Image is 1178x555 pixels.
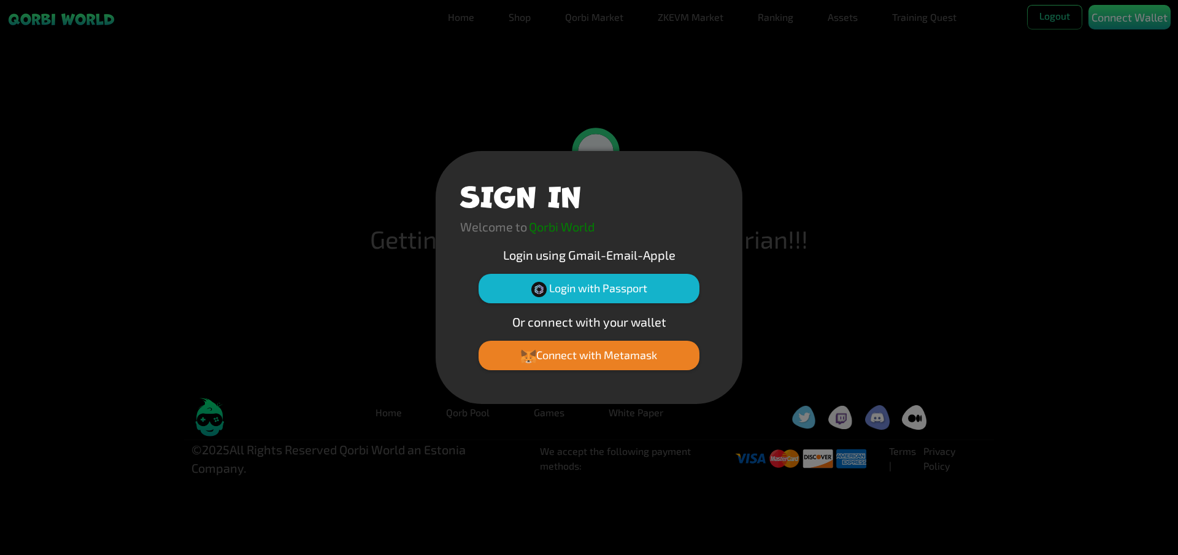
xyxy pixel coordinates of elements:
h1: SIGN IN [460,176,581,212]
p: Login using Gmail-Email-Apple [460,246,718,264]
img: Passport Logo [531,282,547,297]
button: Connect with Metamask [479,341,699,370]
button: Login with Passport [479,274,699,303]
p: Or connect with your wallet [460,312,718,331]
p: Qorbi World [529,217,595,236]
p: Welcome to [460,217,527,236]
